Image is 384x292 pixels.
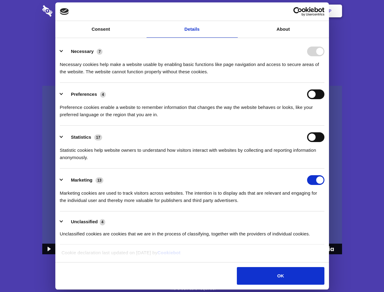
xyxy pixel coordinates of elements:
a: Pricing [178,2,205,20]
button: Marketing (13) [60,175,107,185]
label: Statistics [71,134,91,140]
button: OK [237,267,324,285]
button: Play Video [42,244,55,254]
label: Preferences [71,92,97,97]
button: Necessary (7) [60,47,106,56]
h4: Auto-redaction of sensitive data, encrypted data sharing and self-destructing private chats. Shar... [42,55,342,75]
a: Usercentrics Cookiebot - opens in a new window [271,7,324,16]
span: 4 [100,92,106,98]
div: Marketing cookies are used to track visitors across websites. The intention is to display ads tha... [60,185,324,204]
label: Marketing [71,177,92,182]
img: logo-wordmark-white-trans-d4663122ce5f474addd5e946df7df03e33cb6a1c49d2221995e7729f52c070b2.svg [42,5,94,17]
img: Sharesecret [42,86,342,255]
img: logo [60,8,69,15]
a: Contact [247,2,275,20]
a: Consent [55,21,147,38]
a: Details [147,21,238,38]
a: Login [276,2,302,20]
div: Unclassified cookies are cookies that we are in the process of classifying, together with the pro... [60,226,324,238]
span: 17 [94,134,102,141]
button: Statistics (17) [60,132,106,142]
div: Cookie declaration last updated on [DATE] by [57,249,327,261]
span: 4 [100,219,106,225]
a: About [238,21,329,38]
span: 7 [97,49,102,55]
button: Unclassified (4) [60,218,109,226]
button: Preferences (4) [60,89,110,99]
label: Necessary [71,49,94,54]
a: Cookiebot [157,250,181,255]
div: Necessary cookies help make a website usable by enabling basic functions like page navigation and... [60,56,324,75]
iframe: Drift Widget Chat Controller [354,262,377,285]
h1: Eliminate Slack Data Loss. [42,27,342,49]
div: Preference cookies enable a website to remember information that changes the way the website beha... [60,99,324,118]
span: 13 [95,177,103,183]
div: Statistic cookies help website owners to understand how visitors interact with websites by collec... [60,142,324,161]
